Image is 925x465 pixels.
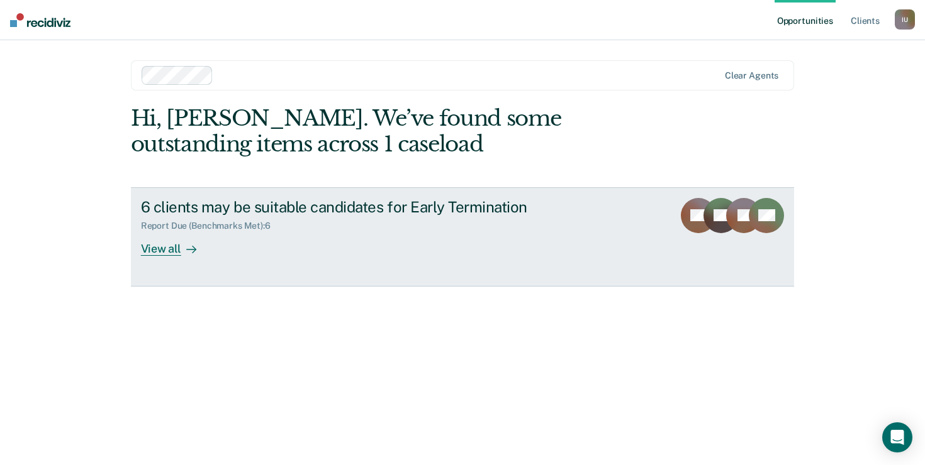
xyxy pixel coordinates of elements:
div: I U [895,9,915,30]
img: Recidiviz [10,13,70,27]
div: Open Intercom Messenger [882,422,912,452]
a: 6 clients may be suitable candidates for Early TerminationReport Due (Benchmarks Met):6View all [131,187,795,287]
div: View all [141,231,211,256]
div: Hi, [PERSON_NAME]. We’ve found some outstanding items across 1 caseload [131,106,662,157]
div: Report Due (Benchmarks Met) : 6 [141,221,281,231]
button: IU [895,9,915,30]
div: 6 clients may be suitable candidates for Early Termination [141,198,583,216]
div: Clear agents [725,70,778,81]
